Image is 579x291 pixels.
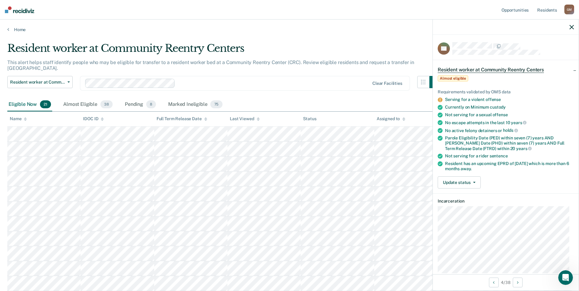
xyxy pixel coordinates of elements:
[372,81,402,86] div: Clear facilities
[100,100,113,108] span: 38
[167,98,223,111] div: Marked Ineligible
[438,67,544,73] span: Resident worker at Community Reentry Centers
[511,120,527,125] span: years
[433,274,579,290] div: 4 / 38
[564,5,574,14] div: G M
[503,128,518,133] span: holds
[445,97,574,102] div: Serving for a violent offense
[445,128,574,133] div: No active felony detainers or
[445,153,574,159] div: Not serving for a rider
[157,116,207,121] div: Full Term Release Date
[445,161,574,171] div: Resident has an upcoming EPRD of [DATE] which is more than 6 months
[146,100,156,108] span: 8
[493,112,508,117] span: offense
[124,98,157,111] div: Pending
[438,199,574,204] dt: Incarceration
[377,116,405,121] div: Assigned to
[5,6,34,13] img: Recidiviz
[513,278,523,287] button: Next Opportunity
[438,176,481,189] button: Update status
[7,59,414,71] p: This alert helps staff identify people who may be eligible for transfer to a resident worker bed ...
[445,112,574,117] div: Not serving for a sexual
[445,120,574,125] div: No escape attempts in the last 10
[461,166,472,171] span: away.
[7,42,442,59] div: Resident worker at Community Reentry Centers
[303,116,316,121] div: Status
[10,80,65,85] span: Resident worker at Community Reentry Centers
[40,100,51,108] span: 21
[516,146,532,151] span: years
[83,116,104,121] div: IDOC ID
[230,116,259,121] div: Last Viewed
[490,105,506,110] span: custody
[445,105,574,110] div: Currently on Minimum
[558,270,573,285] iframe: Intercom live chat
[210,100,222,108] span: 75
[490,153,508,158] span: sentence
[438,89,574,95] div: Requirements validated by OMS data
[489,278,499,287] button: Previous Opportunity
[62,98,114,111] div: Almost Eligible
[438,75,468,81] span: Almost eligible
[10,116,27,121] div: Name
[7,98,52,111] div: Eligible Now
[445,135,574,151] div: Parole Eligibility Date (PED) within seven (7) years AND [PERSON_NAME] Date (PHD) within seven (7...
[433,60,579,87] div: Resident worker at Community Reentry CentersAlmost eligible
[7,27,572,32] a: Home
